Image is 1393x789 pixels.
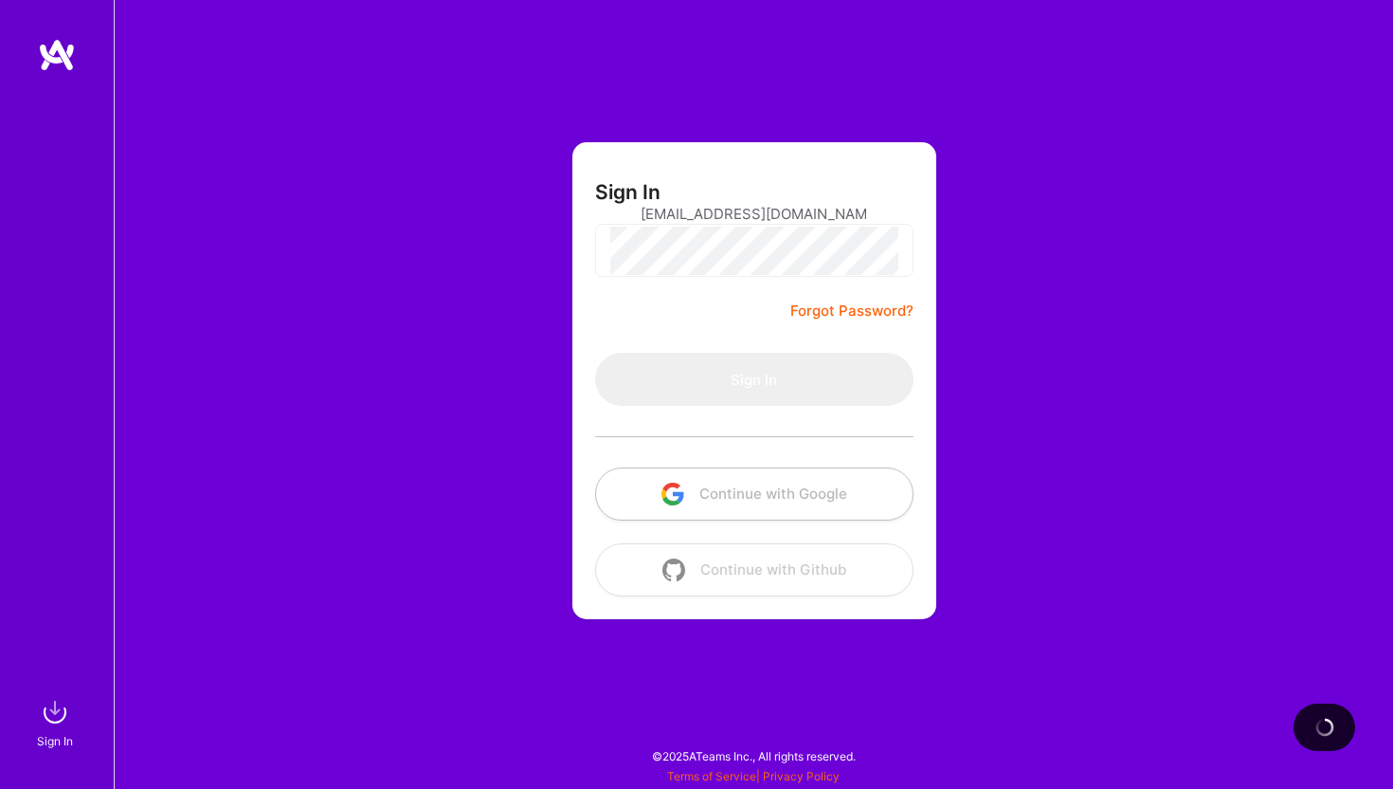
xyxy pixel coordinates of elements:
[114,732,1393,780] div: © 2025 ATeams Inc., All rights reserved.
[38,38,76,72] img: logo
[40,693,74,751] a: sign inSign In
[595,180,660,204] h3: Sign In
[36,693,74,731] img: sign in
[595,468,914,521] button: Continue with Google
[790,300,914,322] a: Forgot Password?
[763,769,840,783] a: Privacy Policy
[667,769,756,783] a: Terms of Service
[641,190,868,238] input: Email...
[595,353,914,406] button: Sign In
[661,483,684,505] img: icon
[667,769,840,783] span: |
[595,543,914,596] button: Continue with Github
[37,731,73,751] div: Sign In
[1312,715,1336,740] img: loading
[662,559,685,581] img: icon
